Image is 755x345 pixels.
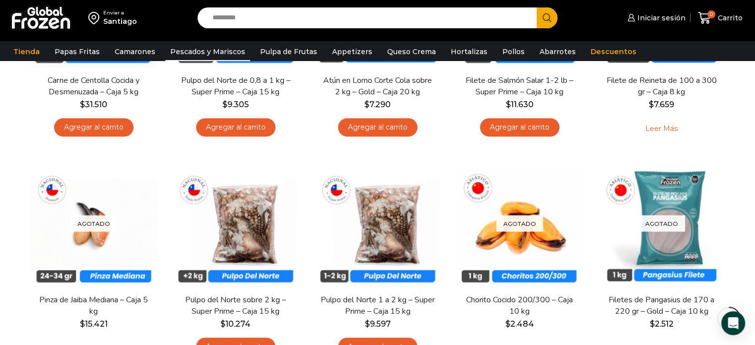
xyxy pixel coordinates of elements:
a: Leé más sobre “Filete de Reineta de 100 a 300 gr - Caja 8 kg” [630,118,693,139]
a: Agregar al carrito: “Pulpo del Norte de 0,8 a 1 kg - Super Prime - Caja 15 kg” [196,118,275,137]
a: 0 Carrito [695,6,745,30]
a: Appetizers [327,42,377,61]
a: Pulpo del Norte 1 a 2 kg – Super Prime – Caja 15 kg [320,294,434,317]
span: $ [365,319,370,329]
span: $ [80,100,85,109]
a: Descuentos [586,42,641,61]
bdi: 15.421 [80,319,108,329]
a: Filetes de Pangasius de 170 a 220 gr – Gold – Caja 10 kg [604,294,718,317]
a: Filete de Salmón Salar 1-2 lb – Super Prime – Caja 10 kg [462,75,576,98]
span: $ [364,100,369,109]
a: Camarones [110,42,160,61]
a: Tienda [8,42,45,61]
span: $ [220,319,225,329]
button: Search button [537,7,557,28]
a: Abarrotes [535,42,581,61]
a: Chorito Cocido 200/300 – Caja 10 kg [462,294,576,317]
a: Pulpo del Norte de 0,8 a 1 kg – Super Prime – Caja 15 kg [178,75,292,98]
a: Pulpa de Frutas [255,42,322,61]
span: Carrito [715,13,743,23]
bdi: 10.274 [220,319,251,329]
span: $ [506,100,511,109]
a: Filete de Reineta de 100 a 300 gr – Caja 8 kg [604,75,718,98]
img: address-field-icon.svg [88,9,103,26]
p: Agotado [496,215,543,232]
bdi: 31.510 [80,100,107,109]
bdi: 2.512 [650,319,674,329]
div: Enviar a [103,9,137,16]
span: $ [505,319,510,329]
a: Hortalizas [446,42,492,61]
bdi: 7.659 [649,100,674,109]
bdi: 9.597 [365,319,391,329]
bdi: 11.630 [506,100,534,109]
span: Iniciar sesión [635,13,686,23]
span: 0 [707,10,715,18]
a: Agregar al carrito: “Atún en Lomo Corte Cola sobre 2 kg - Gold – Caja 20 kg” [338,118,417,137]
a: Pollos [497,42,530,61]
span: $ [222,100,227,109]
span: $ [80,319,85,329]
bdi: 9.305 [222,100,249,109]
p: Agotado [638,215,685,232]
a: Agregar al carrito: “Filete de Salmón Salar 1-2 lb - Super Prime - Caja 10 kg” [480,118,559,137]
div: Open Intercom Messenger [721,311,745,335]
a: Atún en Lomo Corte Cola sobre 2 kg – Gold – Caja 20 kg [320,75,434,98]
a: Pescados y Mariscos [165,42,250,61]
a: Papas Fritas [50,42,105,61]
a: Pinza de Jaiba Mediana – Caja 5 kg [36,294,150,317]
bdi: 7.290 [364,100,391,109]
a: Iniciar sesión [625,8,686,28]
a: Carne de Centolla Cocida y Desmenuzada – Caja 5 kg [36,75,150,98]
span: $ [650,319,655,329]
p: Agotado [70,215,117,232]
bdi: 2.484 [505,319,534,329]
span: $ [649,100,654,109]
a: Pulpo del Norte sobre 2 kg – Super Prime – Caja 15 kg [178,294,292,317]
a: Agregar al carrito: “Carne de Centolla Cocida y Desmenuzada - Caja 5 kg” [54,118,134,137]
a: Queso Crema [382,42,441,61]
div: Santiago [103,16,137,26]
